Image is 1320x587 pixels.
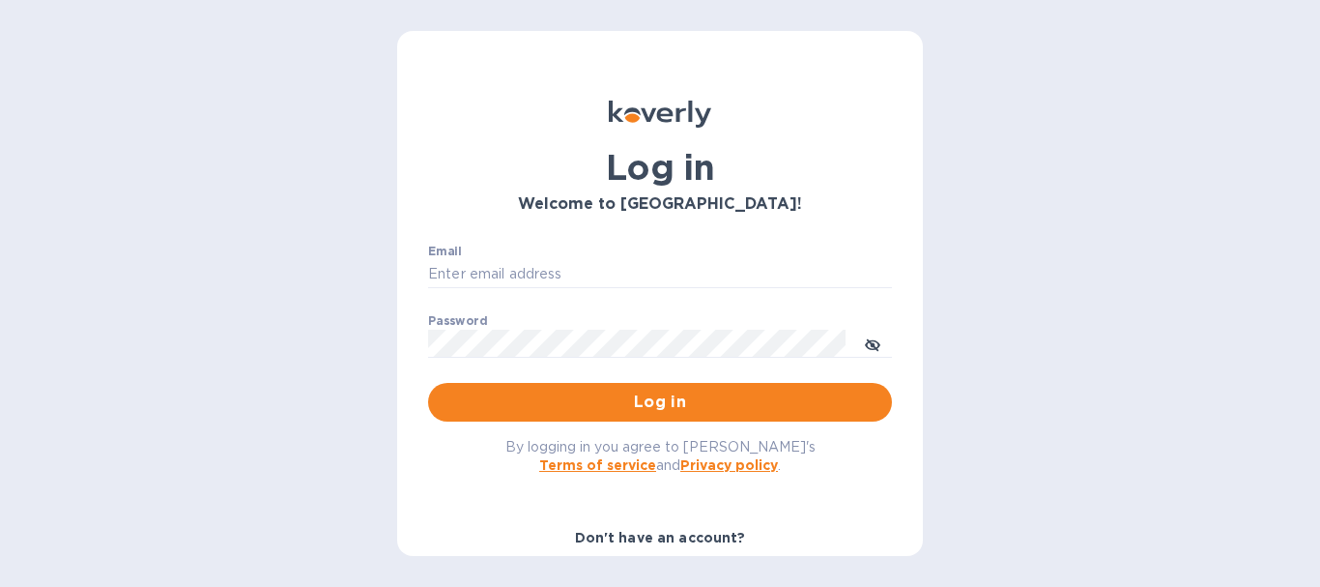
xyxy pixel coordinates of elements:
[428,383,892,422] button: Log in
[505,439,816,473] span: By logging in you agree to [PERSON_NAME]'s and .
[539,457,656,473] a: Terms of service
[428,315,487,327] label: Password
[853,324,892,363] button: toggle password visibility
[428,260,892,289] input: Enter email address
[680,457,778,473] a: Privacy policy
[609,101,711,128] img: Koverly
[444,391,876,414] span: Log in
[428,195,892,214] h3: Welcome to [GEOGRAPHIC_DATA]!
[428,147,892,188] h1: Log in
[575,530,746,545] b: Don't have an account?
[428,246,462,257] label: Email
